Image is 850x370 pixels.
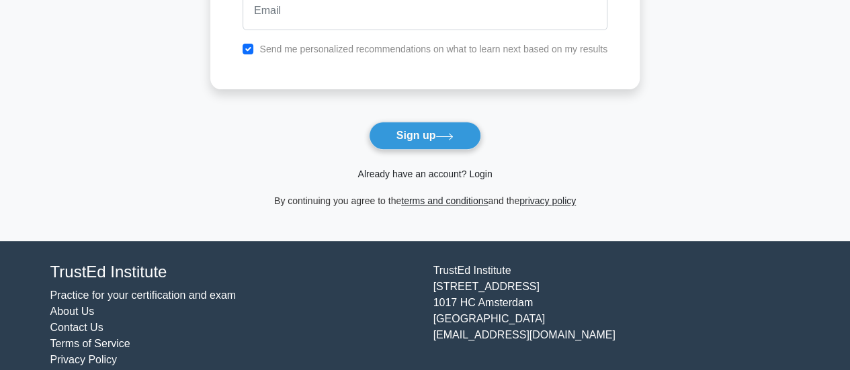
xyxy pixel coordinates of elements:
[401,195,488,206] a: terms and conditions
[50,322,103,333] a: Contact Us
[519,195,576,206] a: privacy policy
[50,338,130,349] a: Terms of Service
[357,169,492,179] a: Already have an account? Login
[50,289,237,301] a: Practice for your certification and exam
[202,193,648,209] div: By continuing you agree to the and the
[50,306,95,317] a: About Us
[50,354,118,365] a: Privacy Policy
[425,263,808,368] div: TrustEd Institute [STREET_ADDRESS] 1017 HC Amsterdam [GEOGRAPHIC_DATA] [EMAIL_ADDRESS][DOMAIN_NAME]
[259,44,607,54] label: Send me personalized recommendations on what to learn next based on my results
[50,263,417,282] h4: TrustEd Institute
[369,122,482,150] button: Sign up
